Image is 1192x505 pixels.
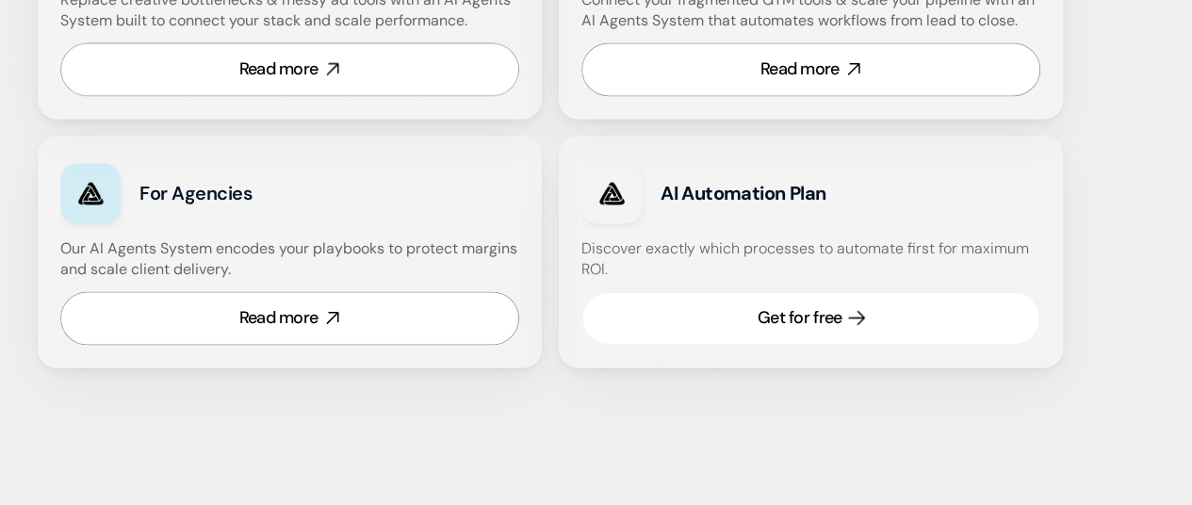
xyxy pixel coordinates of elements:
[239,306,318,330] div: Read more
[60,238,519,281] h4: Our AI Agents System encodes your playbooks to protect margins and scale client delivery.
[581,238,1040,281] h4: Discover exactly which processes to automate first for maximum ROI.
[758,306,841,330] div: Get for free
[139,180,397,206] h3: For Agencies
[581,291,1040,345] a: Get for free
[60,291,519,345] a: Read more
[661,181,825,205] strong: AI Automation Plan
